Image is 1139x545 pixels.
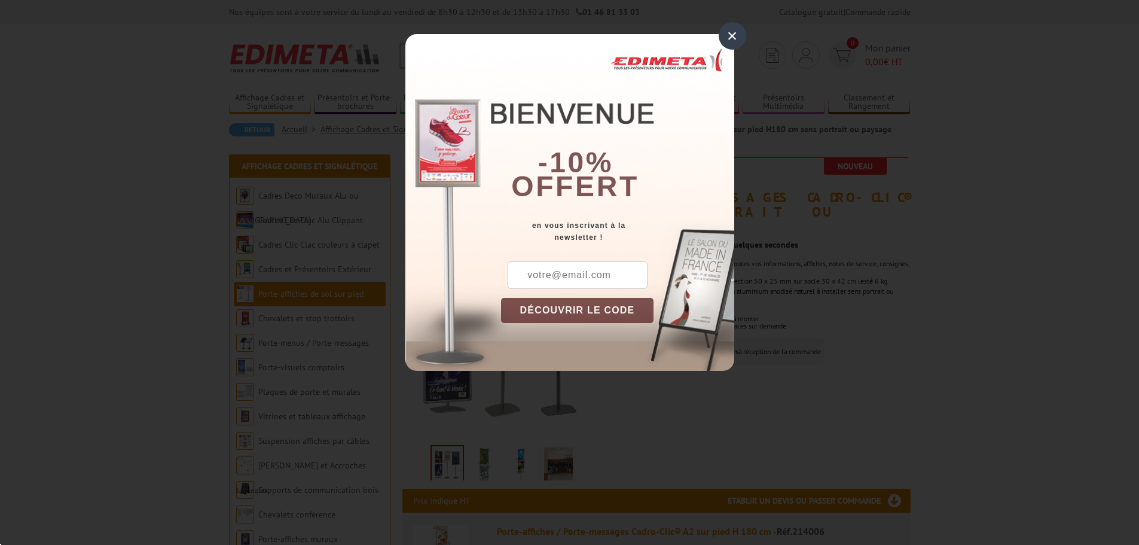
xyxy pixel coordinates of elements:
b: -10% [538,147,613,178]
div: × [719,22,746,50]
input: votre@email.com [508,261,648,289]
div: en vous inscrivant à la newsletter ! [501,220,734,243]
button: DÉCOUVRIR LE CODE [501,298,654,323]
font: offert [511,170,639,202]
